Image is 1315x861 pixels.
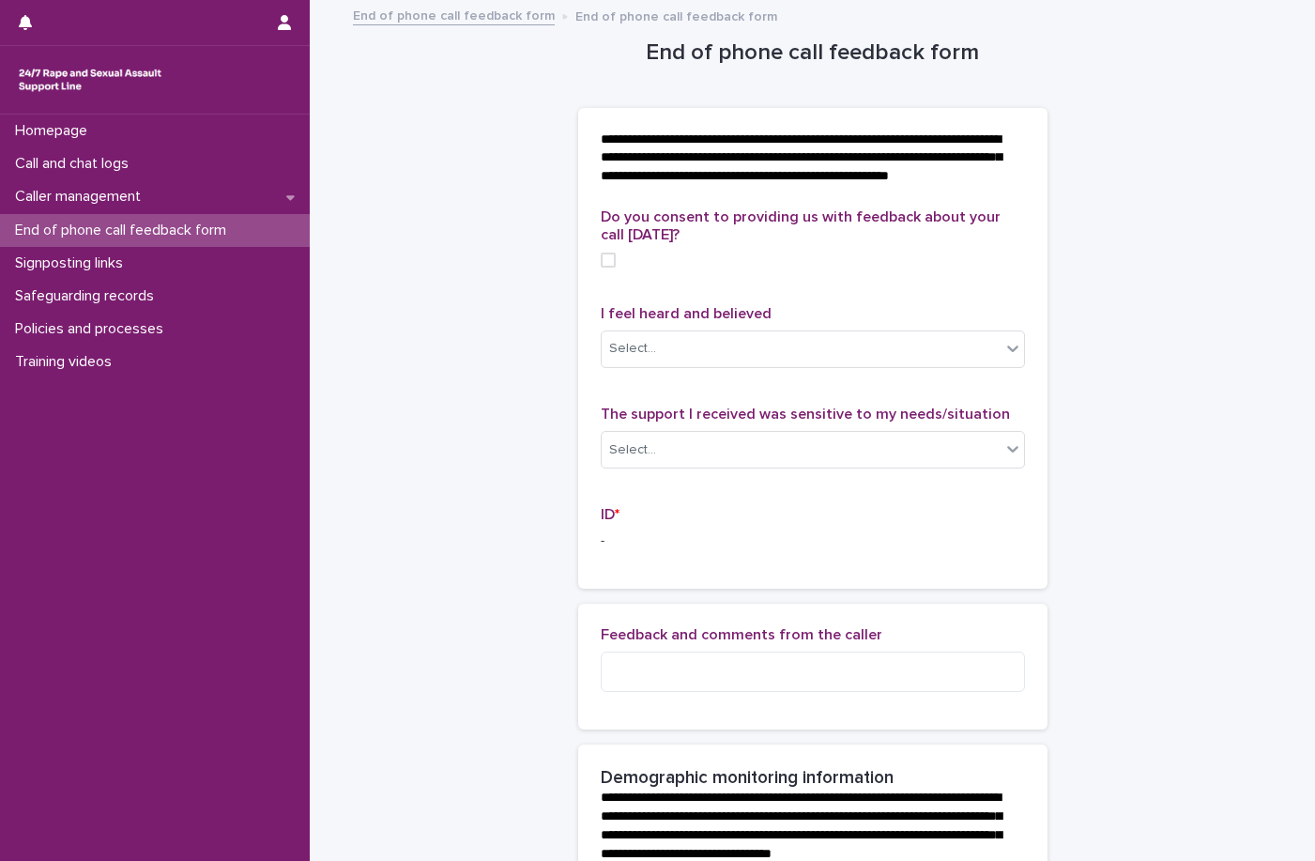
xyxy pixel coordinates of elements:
p: Safeguarding records [8,287,169,305]
p: Call and chat logs [8,155,144,173]
span: ID [601,507,619,522]
div: Select... [609,440,656,460]
span: Do you consent to providing us with feedback about your call [DATE]? [601,209,1001,242]
a: End of phone call feedback form [353,4,555,25]
span: Feedback and comments from the caller [601,627,882,642]
p: End of phone call feedback form [8,222,241,239]
p: Signposting links [8,254,138,272]
p: End of phone call feedback form [575,5,777,25]
p: Policies and processes [8,320,178,338]
span: I feel heard and believed [601,306,772,321]
img: rhQMoQhaT3yELyF149Cw [15,61,165,99]
h1: End of phone call feedback form [578,39,1047,67]
p: Caller management [8,188,156,206]
div: Select... [609,339,656,359]
p: Training videos [8,353,127,371]
h2: Demographic monitoring information [601,767,894,789]
p: - [601,531,1025,551]
span: The support I received was sensitive to my needs/situation [601,407,1010,422]
p: Homepage [8,122,102,140]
